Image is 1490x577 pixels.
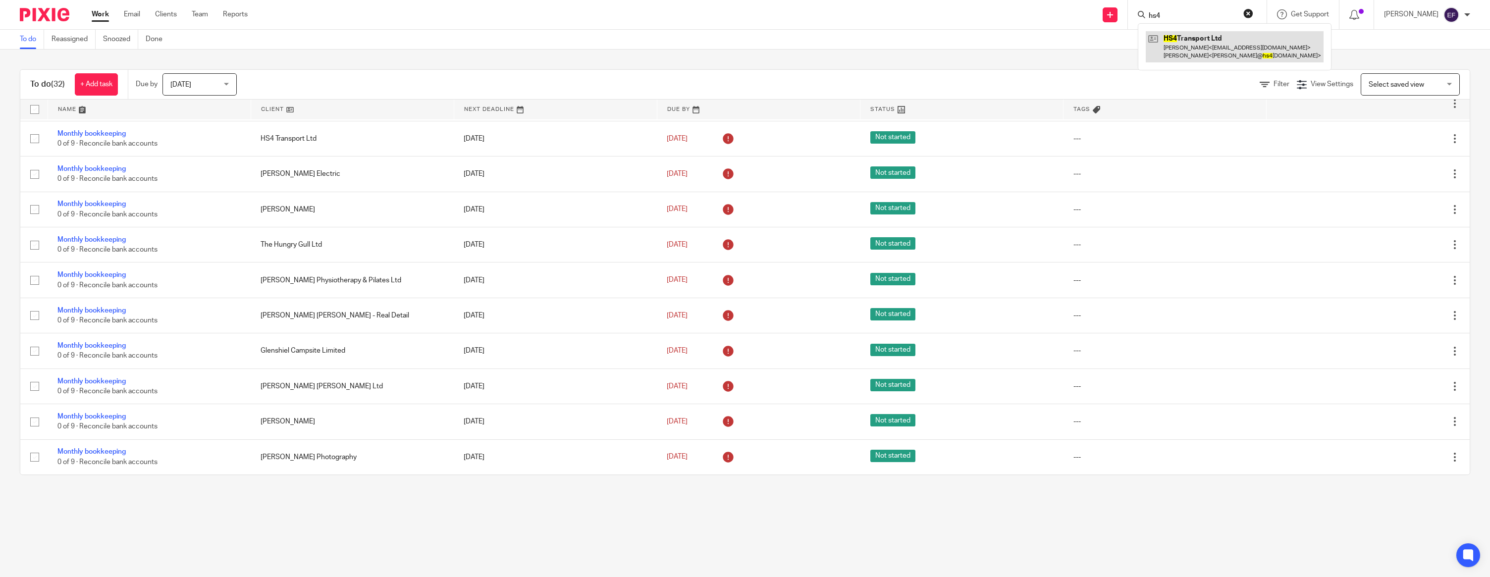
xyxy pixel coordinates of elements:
[667,135,688,142] span: [DATE]
[870,166,915,179] span: Not started
[667,418,688,425] span: [DATE]
[136,79,158,89] p: Due by
[1073,417,1257,426] div: ---
[57,282,158,289] span: 0 of 9 · Reconcile bank accounts
[57,317,158,324] span: 0 of 9 · Reconcile bank accounts
[57,140,158,147] span: 0 of 9 · Reconcile bank accounts
[870,237,915,250] span: Not started
[251,121,454,156] td: HS4 Transport Ltd
[1073,311,1257,320] div: ---
[155,9,177,19] a: Clients
[1073,169,1257,179] div: ---
[57,448,126,455] a: Monthly bookkeeping
[1073,134,1257,144] div: ---
[667,454,688,461] span: [DATE]
[1311,81,1353,88] span: View Settings
[870,450,915,462] span: Not started
[57,271,126,278] a: Monthly bookkeeping
[870,379,915,391] span: Not started
[1291,11,1329,18] span: Get Support
[251,262,454,298] td: [PERSON_NAME] Physiotherapy & Pilates Ltd
[57,165,126,172] a: Monthly bookkeeping
[251,227,454,262] td: The Hungry Gull Ltd
[20,30,44,49] a: To do
[1073,240,1257,250] div: ---
[251,404,454,439] td: [PERSON_NAME]
[454,227,657,262] td: [DATE]
[1243,8,1253,18] button: Clear
[1384,9,1438,19] p: [PERSON_NAME]
[251,333,454,368] td: Glenshiel Campsite Limited
[57,236,126,243] a: Monthly bookkeeping
[57,201,126,208] a: Monthly bookkeeping
[20,8,69,21] img: Pixie
[1443,7,1459,23] img: svg%3E
[57,353,158,360] span: 0 of 9 · Reconcile bank accounts
[146,30,170,49] a: Done
[667,206,688,213] span: [DATE]
[1073,381,1257,391] div: ---
[454,121,657,156] td: [DATE]
[92,9,109,19] a: Work
[667,276,688,283] span: [DATE]
[1073,275,1257,285] div: ---
[30,79,65,90] h1: To do
[454,333,657,368] td: [DATE]
[57,388,158,395] span: 0 of 9 · Reconcile bank accounts
[454,368,657,404] td: [DATE]
[251,298,454,333] td: [PERSON_NAME] [PERSON_NAME] - Real Detail
[57,459,158,466] span: 0 of 9 · Reconcile bank accounts
[52,30,96,49] a: Reassigned
[192,9,208,19] a: Team
[170,81,191,88] span: [DATE]
[667,241,688,248] span: [DATE]
[454,439,657,474] td: [DATE]
[667,383,688,390] span: [DATE]
[454,262,657,298] td: [DATE]
[870,273,915,285] span: Not started
[251,439,454,474] td: [PERSON_NAME] Photography
[103,30,138,49] a: Snoozed
[870,414,915,426] span: Not started
[454,157,657,192] td: [DATE]
[454,192,657,227] td: [DATE]
[251,368,454,404] td: [PERSON_NAME] [PERSON_NAME] Ltd
[223,9,248,19] a: Reports
[57,307,126,314] a: Monthly bookkeeping
[251,157,454,192] td: [PERSON_NAME] Electric
[1073,106,1090,112] span: Tags
[1073,205,1257,214] div: ---
[57,423,158,430] span: 0 of 9 · Reconcile bank accounts
[57,413,126,420] a: Monthly bookkeeping
[124,9,140,19] a: Email
[454,298,657,333] td: [DATE]
[57,378,126,385] a: Monthly bookkeeping
[75,73,118,96] a: + Add task
[1073,346,1257,356] div: ---
[1073,452,1257,462] div: ---
[870,131,915,144] span: Not started
[870,202,915,214] span: Not started
[57,342,126,349] a: Monthly bookkeeping
[1369,81,1424,88] span: Select saved view
[1274,81,1289,88] span: Filter
[870,344,915,356] span: Not started
[57,176,158,183] span: 0 of 9 · Reconcile bank accounts
[454,404,657,439] td: [DATE]
[667,347,688,354] span: [DATE]
[1148,12,1237,21] input: Search
[51,80,65,88] span: (32)
[667,312,688,319] span: [DATE]
[57,246,158,253] span: 0 of 9 · Reconcile bank accounts
[57,130,126,137] a: Monthly bookkeeping
[870,308,915,320] span: Not started
[57,211,158,218] span: 0 of 9 · Reconcile bank accounts
[251,192,454,227] td: [PERSON_NAME]
[667,170,688,177] span: [DATE]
